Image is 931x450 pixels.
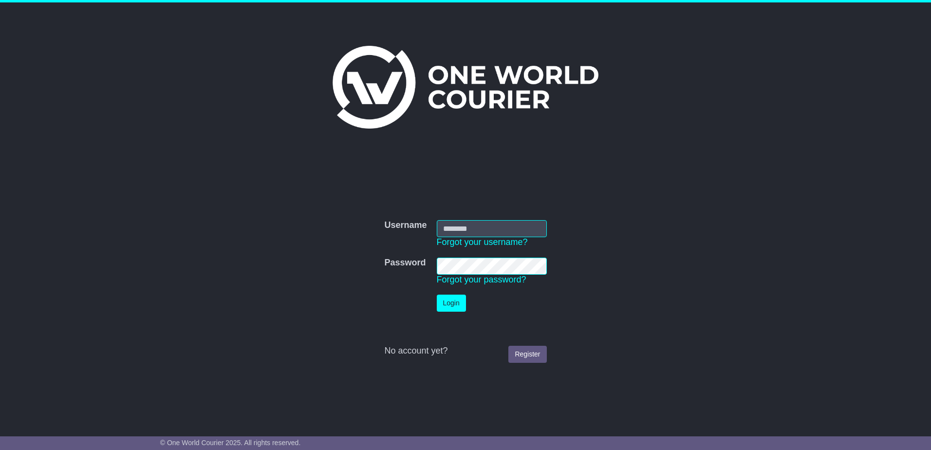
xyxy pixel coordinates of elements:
img: One World [333,46,598,129]
span: © One World Courier 2025. All rights reserved. [160,439,301,447]
a: Forgot your password? [437,275,526,284]
label: Username [384,220,427,231]
a: Register [508,346,546,363]
div: No account yet? [384,346,546,356]
label: Password [384,258,426,268]
a: Forgot your username? [437,237,528,247]
button: Login [437,295,466,312]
